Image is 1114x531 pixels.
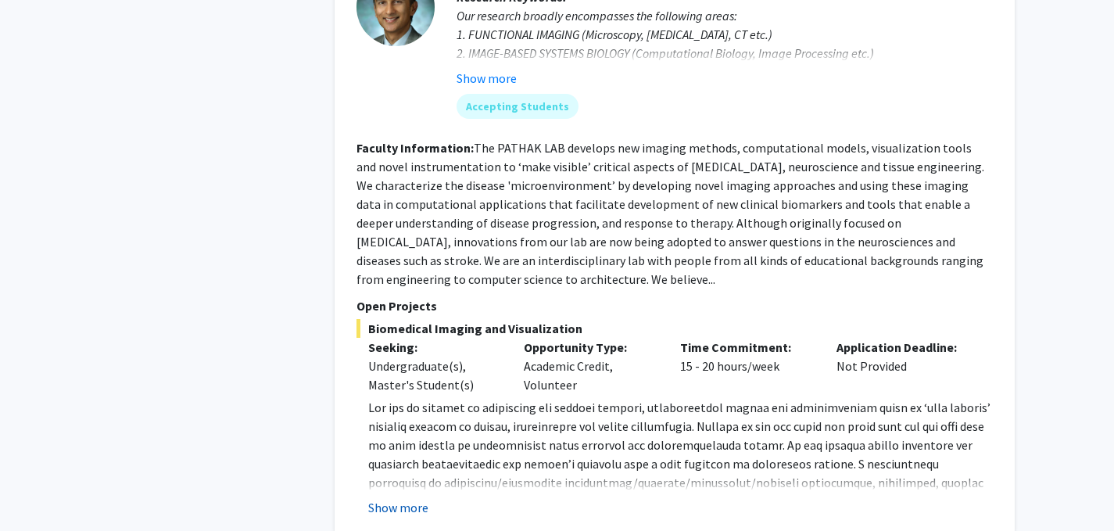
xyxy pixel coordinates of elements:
fg-read-more: The PATHAK LAB develops new imaging methods, computational models, visualization tools and novel ... [356,140,984,287]
iframe: Chat [12,461,66,519]
p: Opportunity Type: [524,338,657,357]
div: Not Provided [825,338,981,394]
span: Biomedical Imaging and Visualization [356,319,993,338]
p: Seeking: [368,338,501,357]
p: Time Commitment: [680,338,813,357]
button: Show more [368,498,428,517]
p: Application Deadline: [836,338,969,357]
button: Show more [457,69,517,88]
div: Academic Credit, Volunteer [512,338,668,394]
mat-chip: Accepting Students [457,94,578,119]
p: Open Projects [356,296,993,315]
div: 15 - 20 hours/week [668,338,825,394]
b: Faculty Information: [356,140,474,156]
div: Our research broadly encompasses the following areas: 1. FUNCTIONAL IMAGING (Microscopy, [MEDICAL... [457,6,993,100]
div: Undergraduate(s), Master's Student(s) [368,357,501,394]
